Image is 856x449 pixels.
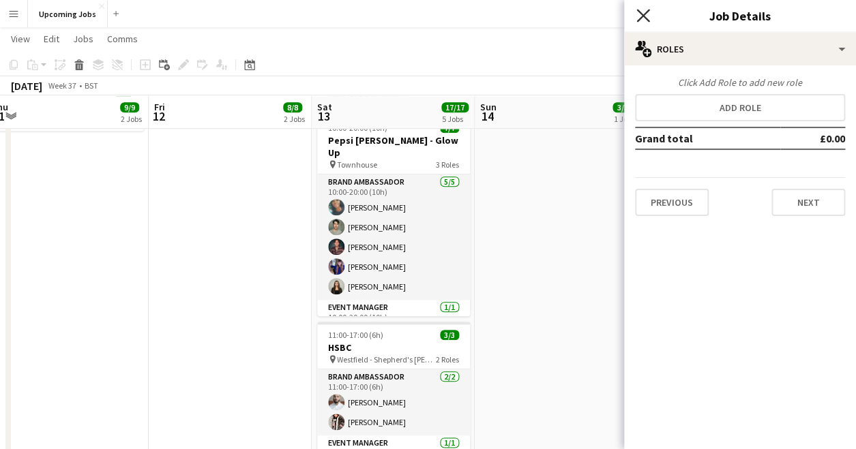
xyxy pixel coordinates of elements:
[120,102,139,112] span: 9/9
[317,114,470,316] app-job-card: 10:00-20:00 (10h)7/7Pepsi [PERSON_NAME] - Glow Up Townhouse3 RolesBrand Ambassador5/510:00-20:00 ...
[442,114,468,124] div: 5 Jobs
[28,1,108,27] button: Upcoming Jobs
[11,33,30,45] span: View
[283,102,302,112] span: 8/8
[317,341,470,354] h3: HSBC
[635,76,845,89] div: Click Add Role to add new role
[328,330,383,340] span: 11:00-17:00 (6h)
[436,354,459,365] span: 2 Roles
[85,80,98,91] div: BST
[436,159,459,170] span: 3 Roles
[441,102,469,112] span: 17/17
[317,369,470,435] app-card-role: Brand Ambassador2/211:00-17:00 (6h)[PERSON_NAME][PERSON_NAME]
[317,101,332,113] span: Sat
[284,114,305,124] div: 2 Jobs
[45,80,79,91] span: Week 37
[771,189,845,216] button: Next
[107,33,138,45] span: Comms
[317,300,470,346] app-card-role: Event Manager1/110:00-20:00 (10h)
[315,108,332,124] span: 13
[152,108,165,124] span: 12
[635,127,780,149] td: Grand total
[337,159,377,170] span: Townhouse
[5,30,35,48] a: View
[44,33,59,45] span: Edit
[480,101,497,113] span: Sun
[337,354,436,365] span: Westfield - Shepherd's [PERSON_NAME]
[780,127,845,149] td: £0.00
[613,102,632,112] span: 3/3
[68,30,99,48] a: Jobs
[478,108,497,124] span: 14
[613,114,631,124] div: 1 Job
[154,101,165,113] span: Fri
[73,33,93,45] span: Jobs
[121,114,142,124] div: 2 Jobs
[440,330,459,340] span: 3/3
[635,189,709,216] button: Previous
[317,174,470,300] app-card-role: Brand Ambassador5/510:00-20:00 (10h)[PERSON_NAME][PERSON_NAME][PERSON_NAME][PERSON_NAME][PERSON_N...
[624,33,856,65] div: Roles
[635,94,845,121] button: Add role
[317,134,470,159] h3: Pepsi [PERSON_NAME] - Glow Up
[102,30,143,48] a: Comms
[38,30,65,48] a: Edit
[11,79,42,93] div: [DATE]
[624,7,856,25] h3: Job Details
